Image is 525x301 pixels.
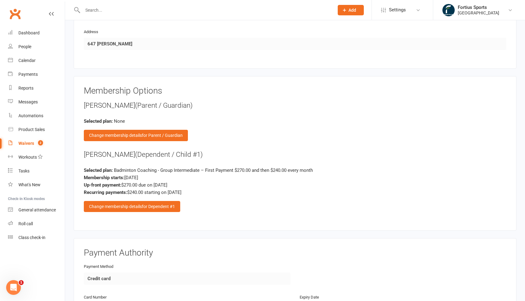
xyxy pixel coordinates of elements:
div: Fortius Sports [458,5,499,10]
span: for Dependent #1 [142,204,175,209]
div: [PERSON_NAME] [84,150,506,160]
div: Roll call [18,221,33,226]
span: (Parent / Guardian) [135,101,192,109]
span: Settings [389,3,406,17]
strong: Membership starts: [84,175,124,180]
h3: Membership Options [84,86,506,96]
span: Add [348,8,356,13]
div: Dashboard [18,30,40,35]
div: $240.00 starting on [DATE] [84,189,506,196]
div: Class check-in [18,235,45,240]
a: People [8,40,65,54]
div: What's New [18,182,41,187]
div: Product Sales [18,127,45,132]
a: Reports [8,81,65,95]
span: (Dependent / Child #1) [135,150,203,158]
a: Dashboard [8,26,65,40]
span: None [114,118,125,124]
div: [GEOGRAPHIC_DATA] [458,10,499,16]
a: Product Sales [8,123,65,137]
a: Roll call [8,217,65,231]
span: Badminton Coaching - Group Intermediate – First Payment $270.00 and then $240.00 every month [114,168,313,173]
div: Payments [18,72,38,77]
div: General attendance [18,207,56,212]
strong: Up-front payment: [84,182,121,188]
span: 2 [38,140,43,145]
a: Calendar [8,54,65,68]
a: What's New [8,178,65,192]
div: People [18,44,31,49]
a: Clubworx [7,6,23,21]
button: Add [338,5,364,15]
strong: Recurring payments: [84,190,127,195]
label: Payment Method [84,264,113,270]
input: Search... [81,6,330,14]
div: $270.00 due on [DATE] [84,181,506,189]
a: Class kiosk mode [8,231,65,245]
div: Reports [18,86,33,91]
strong: Selected plan: [84,168,113,173]
a: Automations [8,109,65,123]
div: Workouts [18,155,37,160]
div: Change membership details [84,201,180,212]
span: for Parent / Guardian [142,133,183,138]
div: Change membership details [84,130,188,141]
div: Tasks [18,168,29,173]
div: [DATE] [84,174,506,181]
div: Messages [18,99,38,104]
div: Calendar [18,58,36,63]
span: 1 [19,280,24,285]
div: Waivers [18,141,34,146]
img: thumb_image1743802567.png [442,4,455,16]
a: Waivers 2 [8,137,65,150]
strong: Selected plan: [84,118,113,124]
label: Expiry Date [300,294,319,301]
h3: Payment Authority [84,248,506,258]
label: Address [84,29,98,35]
a: Workouts [8,150,65,164]
a: Payments [8,68,65,81]
a: Messages [8,95,65,109]
iframe: Intercom live chat [6,280,21,295]
div: Automations [18,113,43,118]
div: [PERSON_NAME] [84,101,506,110]
a: General attendance kiosk mode [8,203,65,217]
a: Tasks [8,164,65,178]
label: Card Number [84,294,107,301]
